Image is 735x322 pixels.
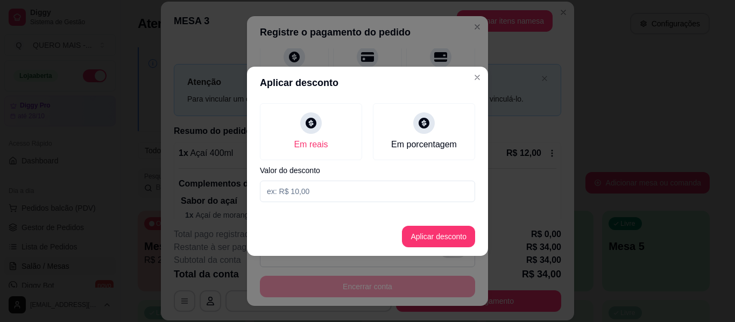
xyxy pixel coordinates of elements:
[260,181,475,202] input: Valor do desconto
[294,138,328,151] div: Em reais
[247,67,488,99] header: Aplicar desconto
[260,167,475,174] label: Valor do desconto
[469,69,486,86] button: Close
[391,138,457,151] div: Em porcentagem
[402,226,475,247] button: Aplicar desconto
